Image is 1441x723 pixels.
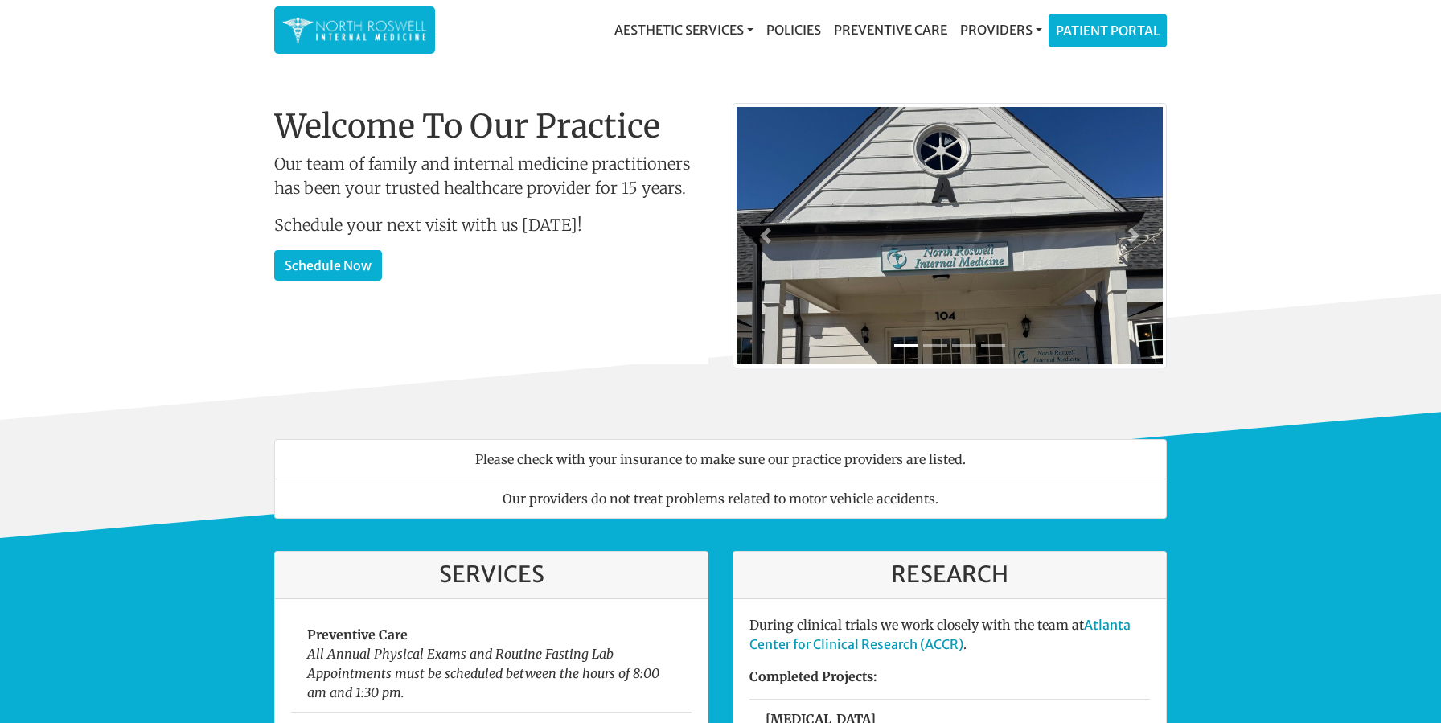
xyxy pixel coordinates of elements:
li: Our providers do not treat problems related to motor vehicle accidents. [274,479,1167,519]
strong: Preventive Care [307,626,408,643]
h1: Welcome To Our Practice [274,107,708,146]
p: Schedule your next visit with us [DATE]! [274,213,708,237]
a: Preventive Care [827,14,954,46]
li: Please check with your insurance to make sure our practice providers are listed. [274,439,1167,479]
a: Providers [954,14,1049,46]
p: During clinical trials we work closely with the team at . [749,615,1150,654]
h3: Services [291,561,692,589]
strong: Completed Projects: [749,668,877,684]
h3: Research [749,561,1150,589]
p: Our team of family and internal medicine practitioners has been your trusted healthcare provider ... [274,152,708,200]
a: Schedule Now [274,250,382,281]
a: Patient Portal [1049,14,1166,47]
a: Policies [760,14,827,46]
a: Atlanta Center for Clinical Research (ACCR) [749,617,1131,652]
img: North Roswell Internal Medicine [282,14,427,46]
a: Aesthetic Services [608,14,760,46]
em: All Annual Physical Exams and Routine Fasting Lab Appointments must be scheduled between the hour... [307,646,659,700]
